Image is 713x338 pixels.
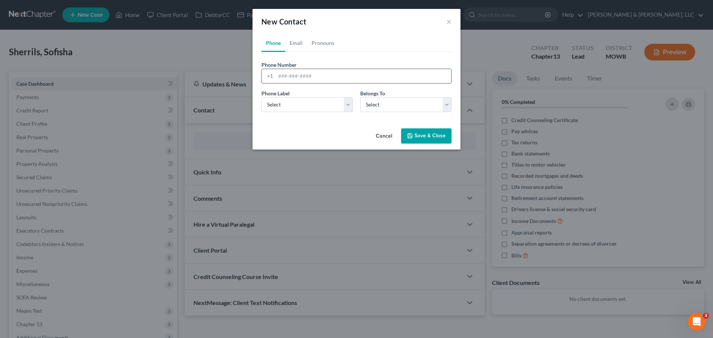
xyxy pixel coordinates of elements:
[688,313,706,331] iframe: Intercom live chat
[446,17,452,26] button: ×
[261,90,290,96] span: Phone Label
[401,128,452,144] button: Save & Close
[262,69,276,83] div: +1
[370,129,398,144] button: Cancel
[261,62,297,68] span: Phone Number
[285,34,307,52] a: Email
[276,69,451,83] input: ###-###-####
[261,17,306,26] span: New Contact
[307,34,339,52] a: Pronouns
[360,90,385,96] span: Belongs To
[261,34,285,52] a: Phone
[703,313,709,319] span: 3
